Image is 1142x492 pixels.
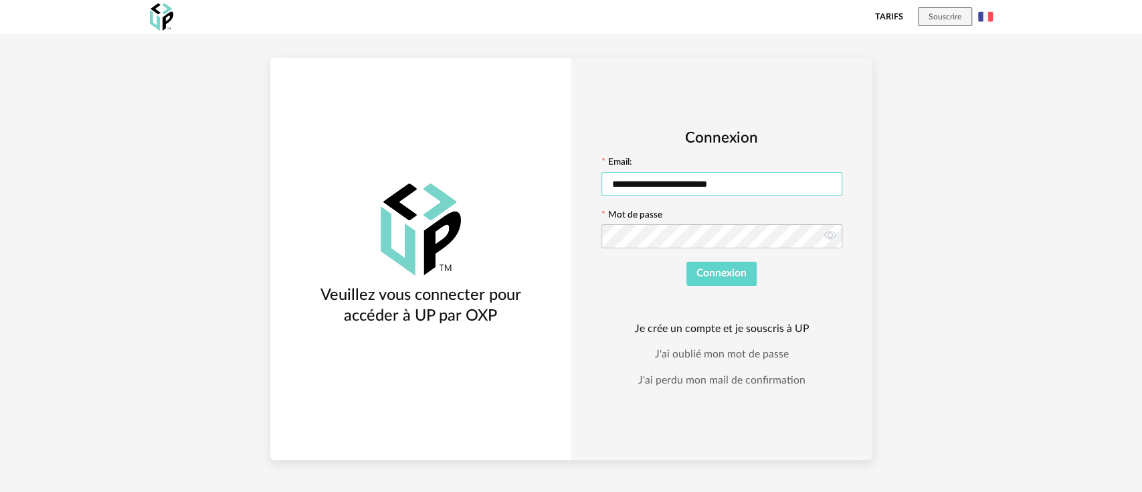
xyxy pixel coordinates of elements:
[918,7,972,26] button: Souscrire
[601,211,662,223] label: Mot de passe
[601,158,632,170] label: Email:
[150,3,173,31] img: OXP
[929,13,961,21] span: Souscrire
[686,262,757,286] button: Connexion
[294,285,547,326] h3: Veuillez vous connecter pour accéder à UP par OXP
[381,183,461,276] img: OXP
[978,9,993,24] img: fr
[601,129,842,148] h2: Connexion
[635,322,809,335] a: Je crée un compte et je souscris à UP
[638,374,805,387] a: J'ai perdu mon mail de confirmation
[655,347,789,361] a: J'ai oublié mon mot de passe
[696,268,747,278] span: Connexion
